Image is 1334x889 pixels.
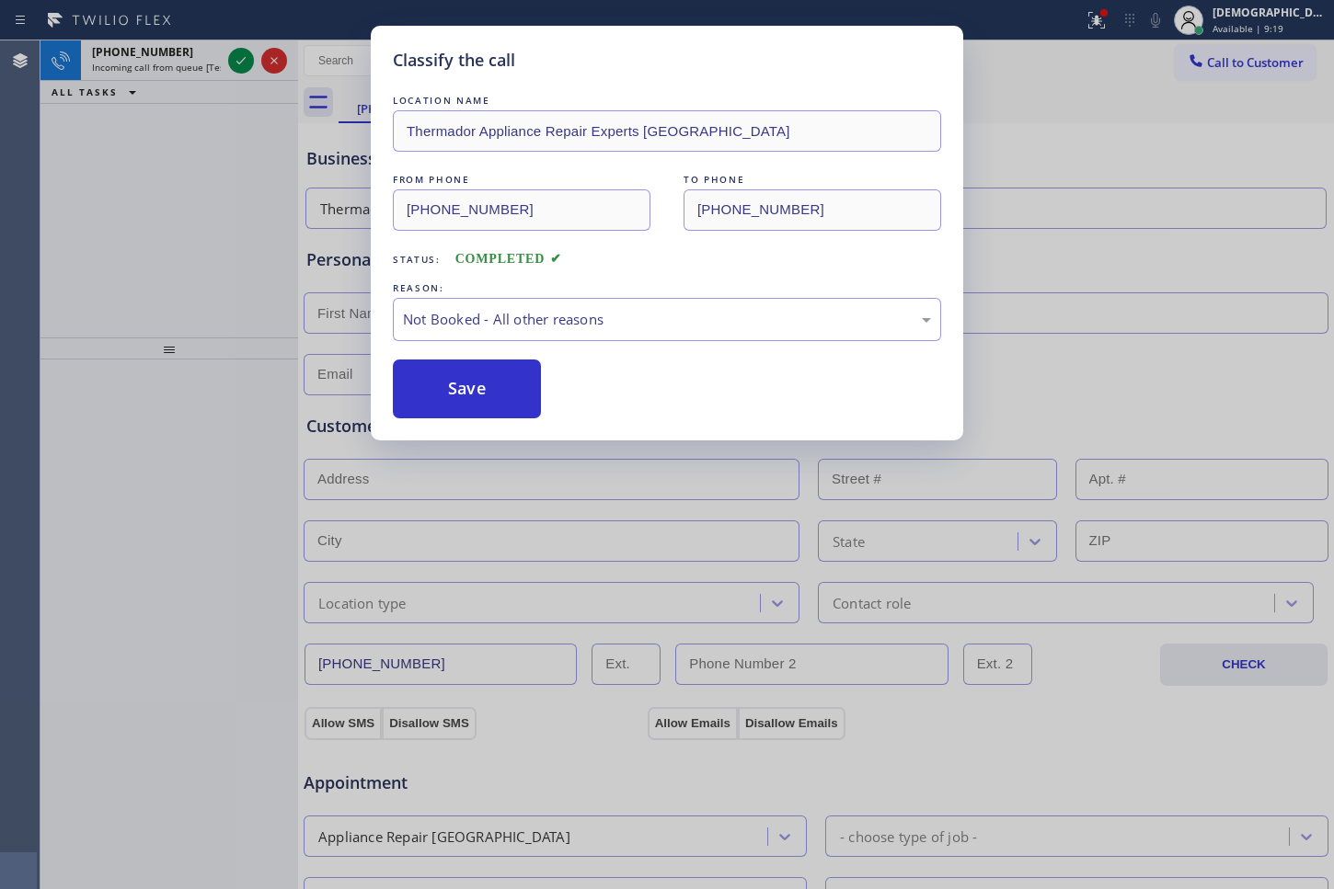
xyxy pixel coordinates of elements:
h5: Classify the call [393,48,515,73]
input: To phone [684,189,941,231]
div: LOCATION NAME [393,91,941,110]
button: Save [393,359,541,418]
div: FROM PHONE [393,170,650,189]
span: COMPLETED [455,252,562,266]
div: REASON: [393,279,941,298]
div: Not Booked - All other reasons [403,309,931,330]
input: From phone [393,189,650,231]
span: Status: [393,253,441,266]
div: TO PHONE [684,170,941,189]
